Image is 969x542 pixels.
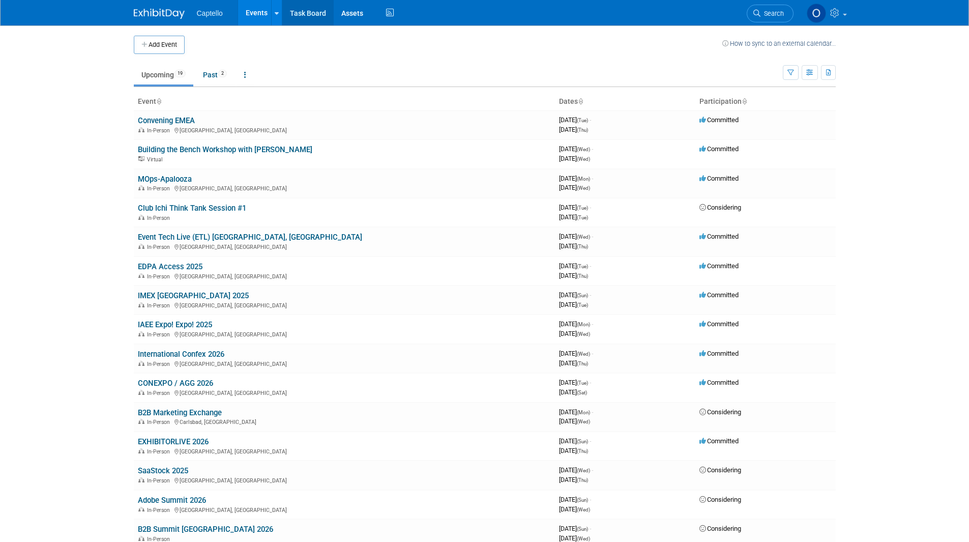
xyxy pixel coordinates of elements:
[747,5,794,22] a: Search
[138,185,144,190] img: In-Person Event
[134,36,185,54] button: Add Event
[138,466,188,475] a: SaaStock 2025
[138,388,551,396] div: [GEOGRAPHIC_DATA], [GEOGRAPHIC_DATA]
[559,272,588,279] span: [DATE]
[559,496,591,503] span: [DATE]
[134,93,555,110] th: Event
[138,215,144,220] img: In-Person Event
[138,320,212,329] a: IAEE Expo! Expo! 2025
[138,476,551,484] div: [GEOGRAPHIC_DATA], [GEOGRAPHIC_DATA]
[138,361,144,366] img: In-Person Event
[577,302,588,308] span: (Tue)
[559,408,593,416] span: [DATE]
[147,477,173,484] span: In-Person
[138,127,144,132] img: In-Person Event
[138,496,206,505] a: Adobe Summit 2026
[174,70,186,77] span: 19
[577,293,588,298] span: (Sun)
[559,476,588,483] span: [DATE]
[555,93,695,110] th: Dates
[559,242,588,250] span: [DATE]
[577,118,588,123] span: (Tue)
[699,320,739,328] span: Committed
[577,234,590,240] span: (Wed)
[577,497,588,503] span: (Sun)
[138,525,273,534] a: B2B Summit [GEOGRAPHIC_DATA] 2026
[559,437,591,445] span: [DATE]
[138,536,144,541] img: In-Person Event
[577,147,590,152] span: (Wed)
[590,379,591,386] span: -
[138,379,213,388] a: CONEXPO / AGG 2026
[138,244,144,249] img: In-Person Event
[559,126,588,133] span: [DATE]
[138,390,144,395] img: In-Person Event
[559,155,590,162] span: [DATE]
[559,534,590,542] span: [DATE]
[577,380,588,386] span: (Tue)
[577,439,588,444] span: (Sun)
[138,350,224,359] a: International Confex 2026
[590,291,591,299] span: -
[760,10,784,17] span: Search
[559,116,591,124] span: [DATE]
[559,359,588,367] span: [DATE]
[147,244,173,250] span: In-Person
[138,437,209,446] a: EXHIBITORLIVE 2026
[699,408,741,416] span: Considering
[147,448,173,455] span: In-Person
[559,233,593,240] span: [DATE]
[577,176,590,182] span: (Mon)
[590,496,591,503] span: -
[592,466,593,474] span: -
[138,116,195,125] a: Convening EMEA
[138,477,144,482] img: In-Person Event
[195,65,234,84] a: Past2
[559,379,591,386] span: [DATE]
[138,417,551,425] div: Carlsbad, [GEOGRAPHIC_DATA]
[138,408,222,417] a: B2B Marketing Exchange
[577,477,588,483] span: (Thu)
[590,262,591,270] span: -
[147,419,173,425] span: In-Person
[138,272,551,280] div: [GEOGRAPHIC_DATA], [GEOGRAPHIC_DATA]
[590,204,591,211] span: -
[577,331,590,337] span: (Wed)
[156,97,161,105] a: Sort by Event Name
[559,447,588,454] span: [DATE]
[578,97,583,105] a: Sort by Start Date
[577,127,588,133] span: (Thu)
[699,116,739,124] span: Committed
[138,330,551,338] div: [GEOGRAPHIC_DATA], [GEOGRAPHIC_DATA]
[147,215,173,221] span: In-Person
[138,184,551,192] div: [GEOGRAPHIC_DATA], [GEOGRAPHIC_DATA]
[559,388,587,396] span: [DATE]
[577,390,587,395] span: (Sat)
[138,301,551,309] div: [GEOGRAPHIC_DATA], [GEOGRAPHIC_DATA]
[138,175,192,184] a: MOps-Apalooza
[577,507,590,512] span: (Wed)
[138,262,202,271] a: EDPA Access 2025
[147,302,173,309] span: In-Person
[138,505,551,514] div: [GEOGRAPHIC_DATA], [GEOGRAPHIC_DATA]
[577,536,590,541] span: (Wed)
[699,437,739,445] span: Committed
[147,156,165,163] span: Virtual
[138,156,144,161] img: Virtual Event
[577,205,588,211] span: (Tue)
[699,233,739,240] span: Committed
[559,213,588,221] span: [DATE]
[577,185,590,191] span: (Wed)
[577,215,588,220] span: (Tue)
[147,331,173,338] span: In-Person
[722,40,836,47] a: How to sync to an external calendar...
[577,322,590,327] span: (Mon)
[138,448,144,453] img: In-Person Event
[577,351,590,357] span: (Wed)
[559,145,593,153] span: [DATE]
[699,145,739,153] span: Committed
[138,302,144,307] img: In-Person Event
[590,437,591,445] span: -
[577,156,590,162] span: (Wed)
[699,175,739,182] span: Committed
